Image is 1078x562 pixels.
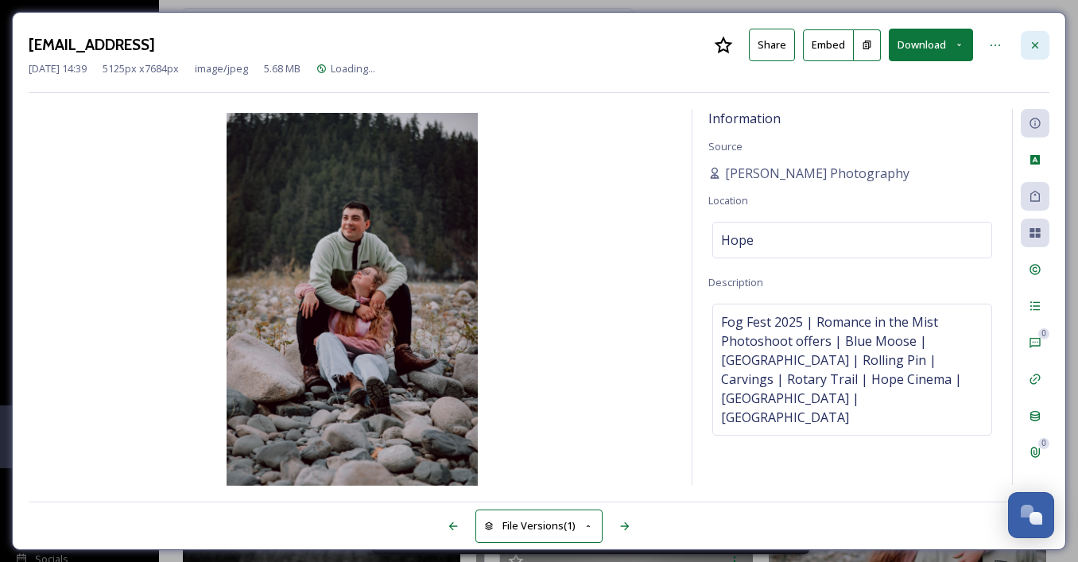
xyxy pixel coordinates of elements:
div: 0 [1038,438,1049,449]
span: [PERSON_NAME] Photography [725,164,909,183]
span: Location [708,193,748,207]
span: Loading... [331,61,375,76]
button: Download [889,29,973,61]
div: 0 [1038,328,1049,339]
button: Open Chat [1008,492,1054,538]
span: 5125 px x 7684 px [103,61,179,76]
span: 5.68 MB [264,61,301,76]
span: Fog Fest 2025 | Romance in the Mist Photoshoot offers | Blue Moose | [GEOGRAPHIC_DATA] | Rolling ... [721,312,983,427]
span: image/jpeg [195,61,248,76]
h3: [EMAIL_ADDRESS] [29,33,155,56]
img: jjbgriffin%40gmail.com-016A9951.jpg [29,113,676,489]
button: Share [749,29,795,61]
span: Description [708,275,763,289]
span: [DATE] 14:39 [29,61,87,76]
span: Source [708,139,743,153]
button: File Versions(1) [475,510,603,542]
button: Embed [803,29,854,61]
span: Information [708,110,781,127]
span: Hope [721,231,754,250]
